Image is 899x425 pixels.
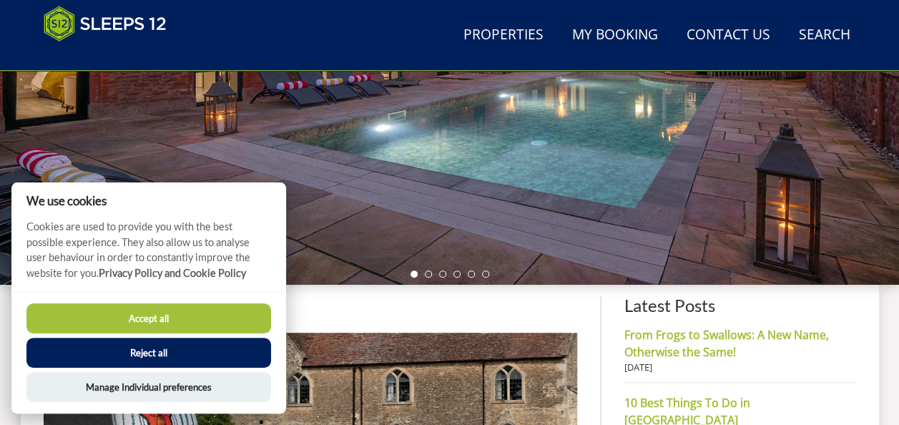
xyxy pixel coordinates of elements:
button: Manage Individual preferences [26,372,271,402]
strong: From Frogs to Swallows: A New Name, Otherwise the Same! [624,326,855,361]
a: Privacy Policy and Cookie Policy [99,267,246,279]
button: Accept all [26,303,271,333]
button: Reject all [26,338,271,368]
a: Properties [458,19,549,52]
small: [DATE] [624,361,855,374]
a: From Frogs to Swallows: A New Name, Otherwise the Same! [DATE] [624,326,855,374]
a: Contact Us [681,19,776,52]
h2: We use cookies [11,194,286,207]
iframe: Customer reviews powered by Trustpilot [36,50,187,62]
img: Sleeps 12 [44,6,167,41]
a: Latest Posts [624,295,715,316]
a: My Booking [566,19,664,52]
a: Search [793,19,856,52]
p: Cookies are used to provide you with the best possible experience. They also allow us to analyse ... [11,219,286,291]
